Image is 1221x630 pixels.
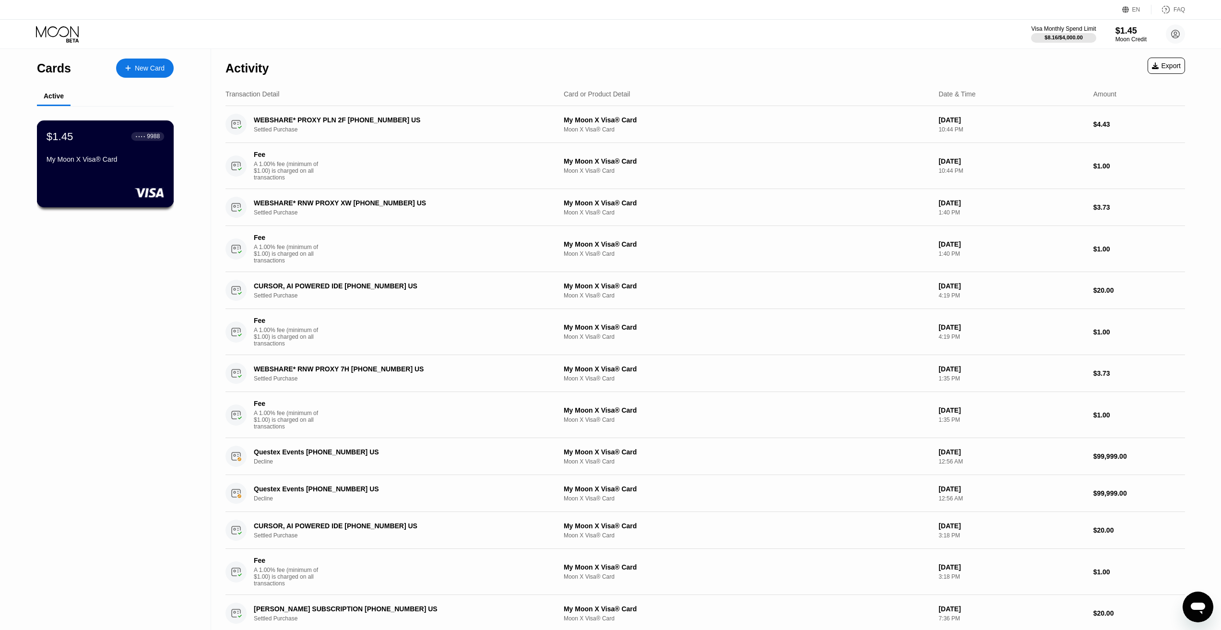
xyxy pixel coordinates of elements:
div: Settled Purchase [254,532,551,539]
div: Moon X Visa® Card [564,458,931,465]
div: [DATE] [938,116,1085,124]
div: 7:36 PM [938,615,1085,622]
div: Decline [254,495,551,502]
div: Activity [225,61,269,75]
div: CURSOR, AI POWERED IDE [PHONE_NUMBER] US [254,282,531,290]
div: Questex Events [PHONE_NUMBER] US [254,485,531,493]
div: 1:35 PM [938,416,1085,423]
div: 4:19 PM [938,292,1085,299]
div: Moon X Visa® Card [564,209,931,216]
div: [DATE] [938,365,1085,373]
div: [PERSON_NAME] SUBSCRIPTION [PHONE_NUMBER] US [254,605,531,613]
div: FeeA 1.00% fee (minimum of $1.00) is charged on all transactionsMy Moon X Visa® CardMoon X Visa® ... [225,392,1185,438]
div: A 1.00% fee (minimum of $1.00) is charged on all transactions [254,244,326,264]
div: $99,999.00 [1093,489,1185,497]
div: [DATE] [938,157,1085,165]
div: 1:35 PM [938,375,1085,382]
div: My Moon X Visa® Card [564,563,931,571]
div: Fee [254,557,321,564]
div: $1.00 [1093,568,1185,576]
div: My Moon X Visa® Card [564,365,931,373]
div: Settled Purchase [254,375,551,382]
div: [DATE] [938,282,1085,290]
div: FeeA 1.00% fee (minimum of $1.00) is charged on all transactionsMy Moon X Visa® CardMoon X Visa® ... [225,226,1185,272]
div: A 1.00% fee (minimum of $1.00) is charged on all transactions [254,161,326,181]
div: Transaction Detail [225,90,279,98]
div: [DATE] [938,448,1085,456]
div: Fee [254,234,321,241]
div: Fee [254,400,321,407]
div: Questex Events [PHONE_NUMBER] USDeclineMy Moon X Visa® CardMoon X Visa® Card[DATE]12:56 AM$99,999.00 [225,438,1185,475]
div: Settled Purchase [254,126,551,133]
div: Moon X Visa® Card [564,532,931,539]
div: My Moon X Visa® Card [564,282,931,290]
div: Cards [37,61,71,75]
div: $8.16 / $4,000.00 [1044,35,1083,40]
div: Settled Purchase [254,209,551,216]
div: Fee [254,151,321,158]
div: 1:40 PM [938,250,1085,257]
div: 10:44 PM [938,126,1085,133]
div: New Card [135,64,165,72]
div: 3:18 PM [938,573,1085,580]
div: $3.73 [1093,369,1185,377]
div: $99,999.00 [1093,452,1185,460]
div: [DATE] [938,323,1085,331]
div: $3.73 [1093,203,1185,211]
div: $1.00 [1093,245,1185,253]
div: EN [1132,6,1140,13]
div: $1.45 [47,130,73,143]
div: [DATE] [938,522,1085,530]
div: 9988 [147,133,160,140]
div: $1.45● ● ● ●9988My Moon X Visa® Card [37,121,173,207]
div: CURSOR, AI POWERED IDE [PHONE_NUMBER] USSettled PurchaseMy Moon X Visa® CardMoon X Visa® Card[DAT... [225,272,1185,309]
div: [DATE] [938,240,1085,248]
div: Questex Events [PHONE_NUMBER] US [254,448,531,456]
div: Export [1148,58,1185,74]
div: Moon X Visa® Card [564,615,931,622]
iframe: Кнопка запуска окна обмена сообщениями [1183,592,1213,622]
div: My Moon X Visa® Card [47,155,164,163]
div: [DATE] [938,485,1085,493]
div: 12:56 AM [938,458,1085,465]
div: $20.00 [1093,609,1185,617]
div: A 1.00% fee (minimum of $1.00) is charged on all transactions [254,567,326,587]
div: My Moon X Visa® Card [564,157,931,165]
div: Amount [1093,90,1116,98]
div: CURSOR, AI POWERED IDE [PHONE_NUMBER] USSettled PurchaseMy Moon X Visa® CardMoon X Visa® Card[DAT... [225,512,1185,549]
div: Moon X Visa® Card [564,375,931,382]
div: A 1.00% fee (minimum of $1.00) is charged on all transactions [254,410,326,430]
div: Active [44,92,64,100]
div: 10:44 PM [938,167,1085,174]
div: Fee [254,317,321,324]
div: EN [1122,5,1151,14]
div: WEBSHARE* PROXY PLN 2F [PHONE_NUMBER] USSettled PurchaseMy Moon X Visa® CardMoon X Visa® Card[DAT... [225,106,1185,143]
div: $1.45Moon Credit [1115,26,1147,43]
div: My Moon X Visa® Card [564,116,931,124]
div: Moon X Visa® Card [564,416,931,423]
div: Visa Monthly Spend Limit [1031,25,1096,32]
div: Moon Credit [1115,36,1147,43]
div: WEBSHARE* PROXY PLN 2F [PHONE_NUMBER] US [254,116,531,124]
div: WEBSHARE* RNW PROXY 7H [PHONE_NUMBER] US [254,365,531,373]
div: [DATE] [938,563,1085,571]
div: 4:19 PM [938,333,1085,340]
div: 3:18 PM [938,532,1085,539]
div: $4.43 [1093,120,1185,128]
div: $1.00 [1093,162,1185,170]
div: Moon X Visa® Card [564,495,931,502]
div: My Moon X Visa® Card [564,448,931,456]
div: WEBSHARE* RNW PROXY XW [PHONE_NUMBER] US [254,199,531,207]
div: A 1.00% fee (minimum of $1.00) is charged on all transactions [254,327,326,347]
div: $1.00 [1093,411,1185,419]
div: Settled Purchase [254,292,551,299]
div: FAQ [1151,5,1185,14]
div: Export [1152,62,1181,70]
div: ● ● ● ● [136,135,145,138]
div: Settled Purchase [254,615,551,622]
div: My Moon X Visa® Card [564,240,931,248]
div: [DATE] [938,406,1085,414]
div: My Moon X Visa® Card [564,522,931,530]
div: FeeA 1.00% fee (minimum of $1.00) is charged on all transactionsMy Moon X Visa® CardMoon X Visa® ... [225,143,1185,189]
